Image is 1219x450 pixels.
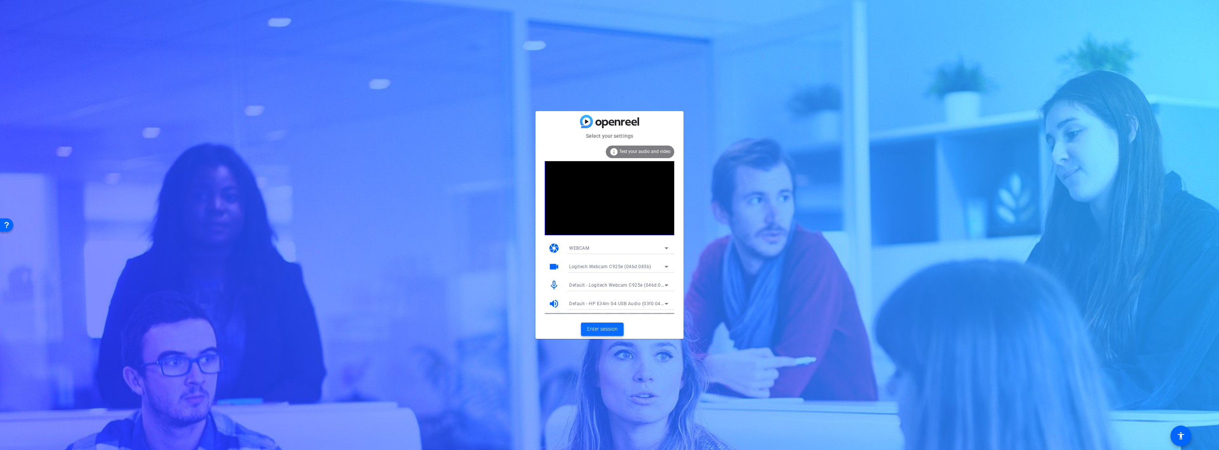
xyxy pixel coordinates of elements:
[609,147,618,156] mat-icon: info
[581,323,624,336] button: Enter session
[569,246,589,251] span: WEBCAM
[569,264,651,269] span: Logitech Webcam C925e (046d:085b)
[1176,431,1185,440] mat-icon: accessibility
[569,282,671,288] span: Default - Logitech Webcam C925e (046d:085b)
[580,115,639,128] img: blue-gradient.svg
[569,300,668,306] span: Default - HP E34m G4 USB Audio (03f0:0487)
[587,325,618,333] span: Enter session
[548,261,560,272] mat-icon: videocam
[619,149,671,154] span: Test your audio and video
[548,243,560,254] mat-icon: camera
[548,298,560,309] mat-icon: volume_up
[535,132,684,140] mat-card-subtitle: Select your settings
[548,280,560,291] mat-icon: mic_none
